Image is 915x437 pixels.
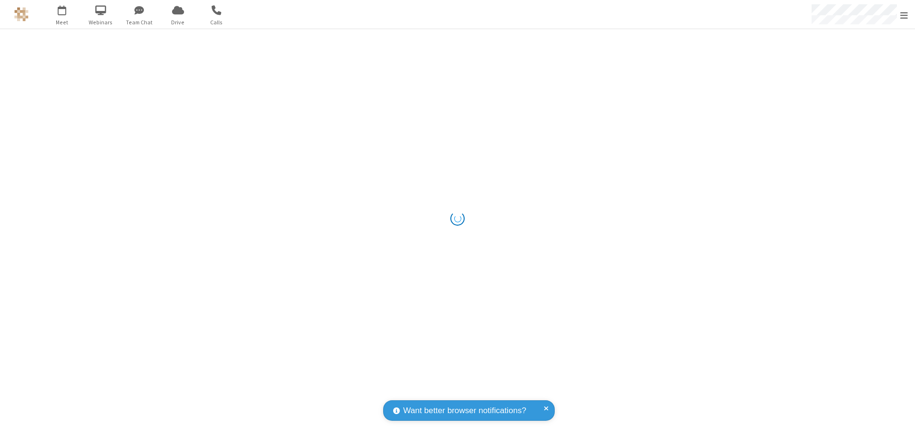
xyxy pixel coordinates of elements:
[199,18,234,27] span: Calls
[122,18,157,27] span: Team Chat
[44,18,80,27] span: Meet
[83,18,119,27] span: Webinars
[14,7,29,21] img: QA Selenium DO NOT DELETE OR CHANGE
[160,18,196,27] span: Drive
[403,405,526,417] span: Want better browser notifications?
